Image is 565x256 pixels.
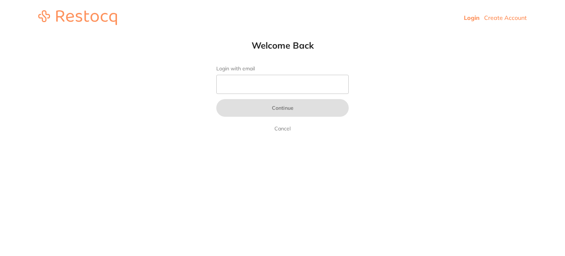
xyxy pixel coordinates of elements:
label: Login with email [216,66,349,72]
a: Cancel [273,124,292,133]
button: Continue [216,99,349,117]
h1: Welcome Back [202,40,363,51]
a: Login [464,14,480,21]
a: Create Account [484,14,527,21]
img: restocq_logo.svg [38,10,117,25]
